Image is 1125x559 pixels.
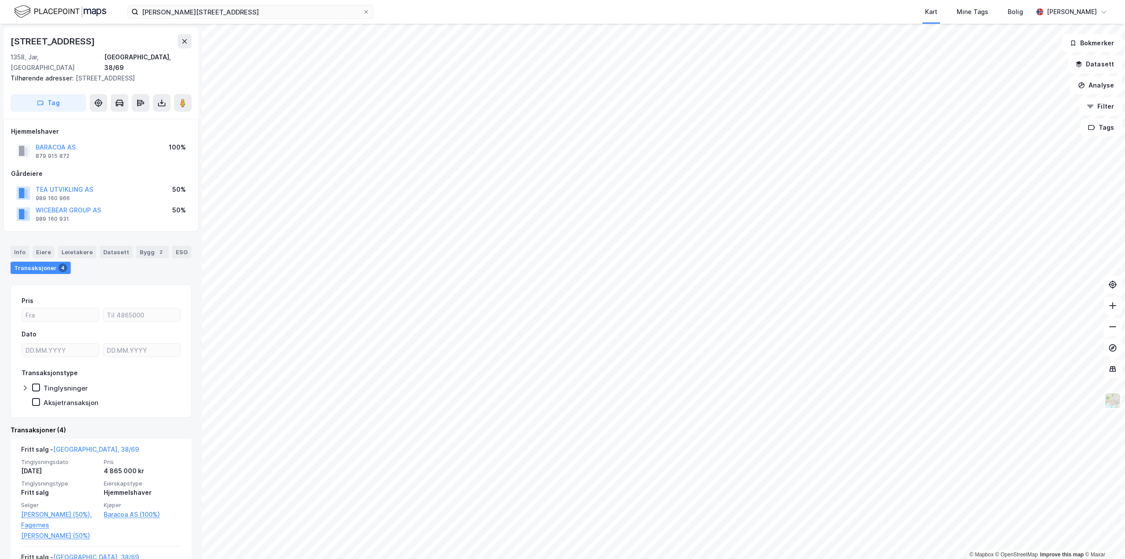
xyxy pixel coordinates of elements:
div: Hjemmelshaver [11,126,191,137]
span: Kjøper [104,501,181,509]
a: [GEOGRAPHIC_DATA], 38/69 [53,446,139,453]
div: Tinglysninger [44,384,88,392]
div: Hjemmelshaver [104,487,181,498]
div: 989 160 931 [36,216,69,223]
a: Improve this map [1040,552,1084,558]
a: Baracoa AS (100%) [104,509,181,520]
div: [STREET_ADDRESS] [11,73,185,84]
div: Dato [22,329,36,340]
input: Fra [22,308,99,322]
input: Søk på adresse, matrikkel, gårdeiere, leietakere eller personer [138,5,363,18]
div: Pris [22,296,33,306]
span: Tinglysningsdato [21,458,98,466]
div: 989 160 966 [36,195,70,202]
div: [GEOGRAPHIC_DATA], 38/69 [104,52,192,73]
div: 4 [58,263,67,272]
div: Bygg [136,246,169,258]
div: 4 865 000 kr [104,466,181,476]
div: Info [11,246,29,258]
div: Eiere [33,246,54,258]
button: Tag [11,94,86,112]
span: Pris [104,458,181,466]
div: [STREET_ADDRESS] [11,34,97,48]
button: Analyse [1071,77,1121,94]
span: Tilhørende adresser: [11,74,76,82]
input: Til 4865000 [103,308,180,322]
div: 879 915 872 [36,153,69,160]
a: OpenStreetMap [995,552,1038,558]
div: Aksjetransaksjon [44,398,98,407]
div: [DATE] [21,466,98,476]
button: Tags [1081,119,1121,136]
img: Z [1104,392,1121,409]
div: 100% [169,142,186,153]
span: Selger [21,501,98,509]
div: Bolig [1008,7,1023,17]
div: Fritt salg - [21,444,139,458]
div: Transaksjoner (4) [11,425,192,435]
button: Filter [1079,98,1121,115]
button: Bokmerker [1062,34,1121,52]
div: 50% [172,205,186,216]
div: Kart [925,7,937,17]
div: Transaksjoner [11,262,71,274]
img: logo.f888ab2527a4732fd821a326f86c7f29.svg [14,4,106,19]
iframe: Chat Widget [1081,517,1125,559]
span: Tinglysningstype [21,480,98,487]
div: [PERSON_NAME] [1047,7,1097,17]
a: [PERSON_NAME] (50%), [21,509,98,520]
div: Mine Tags [957,7,988,17]
div: Fritt salg [21,487,98,498]
div: 50% [172,184,186,195]
span: Eierskapstype [104,480,181,487]
div: Leietakere [58,246,96,258]
input: DD.MM.YYYY [103,343,180,357]
div: 1358, Jar, [GEOGRAPHIC_DATA] [11,52,104,73]
a: Mapbox [969,552,994,558]
div: 2 [156,248,165,256]
a: Fagernes [PERSON_NAME] (50%) [21,520,98,541]
div: ESG [172,246,191,258]
div: Transaksjonstype [22,368,78,378]
div: Gårdeiere [11,168,191,179]
div: Datasett [100,246,133,258]
button: Datasett [1068,55,1121,73]
input: DD.MM.YYYY [22,343,99,357]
